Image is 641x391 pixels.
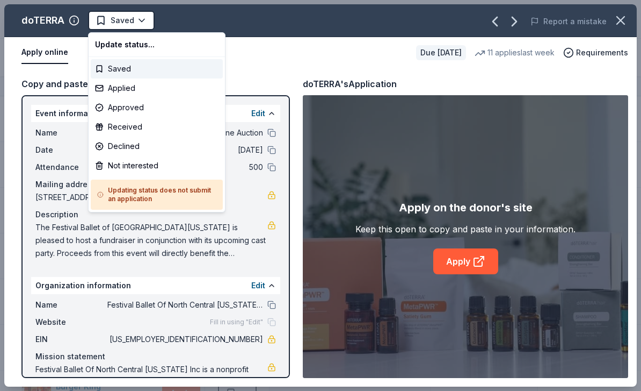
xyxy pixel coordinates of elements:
div: Update status... [91,35,223,54]
div: Applied [91,79,223,98]
div: Not interested [91,156,223,175]
div: Received [91,117,223,137]
div: Approved [91,98,223,117]
h5: Updating status does not submit an application [97,186,216,203]
div: Declined [91,137,223,156]
div: Saved [91,59,223,79]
